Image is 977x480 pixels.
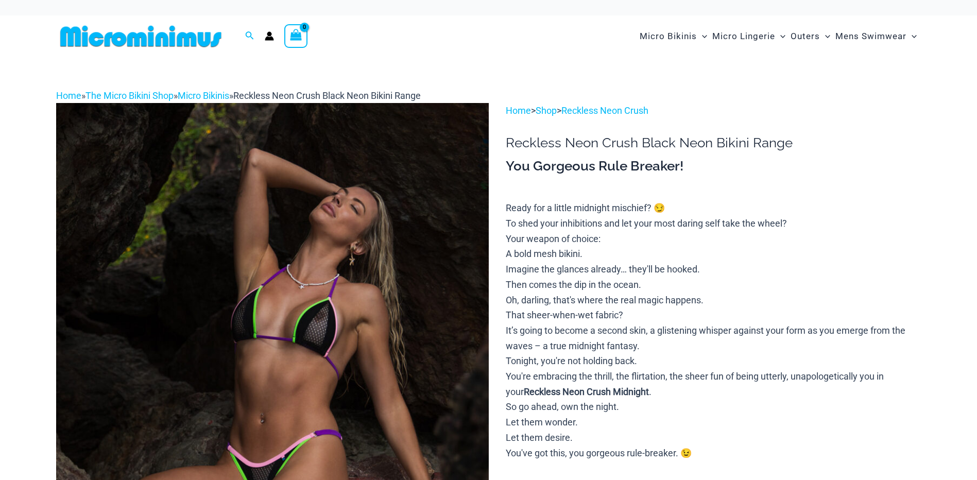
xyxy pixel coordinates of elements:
[506,103,921,118] p: > >
[85,90,174,101] a: The Micro Bikini Shop
[524,386,649,397] b: Reckless Neon Crush Midnight
[265,31,274,41] a: Account icon link
[56,90,421,101] span: » » »
[245,30,254,43] a: Search icon link
[775,23,785,49] span: Menu Toggle
[640,23,697,49] span: Micro Bikinis
[233,90,421,101] span: Reckless Neon Crush Black Neon Bikini Range
[178,90,229,101] a: Micro Bikinis
[788,21,833,52] a: OutersMenu ToggleMenu Toggle
[561,105,648,116] a: Reckless Neon Crush
[906,23,917,49] span: Menu Toggle
[712,23,775,49] span: Micro Lingerie
[833,21,919,52] a: Mens SwimwearMenu ToggleMenu Toggle
[835,23,906,49] span: Mens Swimwear
[536,105,557,116] a: Shop
[636,19,921,54] nav: Site Navigation
[506,200,921,460] p: Ready for a little midnight mischief? 😏 To shed your inhibitions and let your most daring self ta...
[56,90,81,101] a: Home
[506,135,921,151] h1: Reckless Neon Crush Black Neon Bikini Range
[56,25,226,48] img: MM SHOP LOGO FLAT
[791,23,820,49] span: Outers
[710,21,788,52] a: Micro LingerieMenu ToggleMenu Toggle
[637,21,710,52] a: Micro BikinisMenu ToggleMenu Toggle
[284,24,308,48] a: View Shopping Cart, empty
[697,23,707,49] span: Menu Toggle
[820,23,830,49] span: Menu Toggle
[506,158,921,175] h3: You Gorgeous Rule Breaker!
[506,105,531,116] a: Home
